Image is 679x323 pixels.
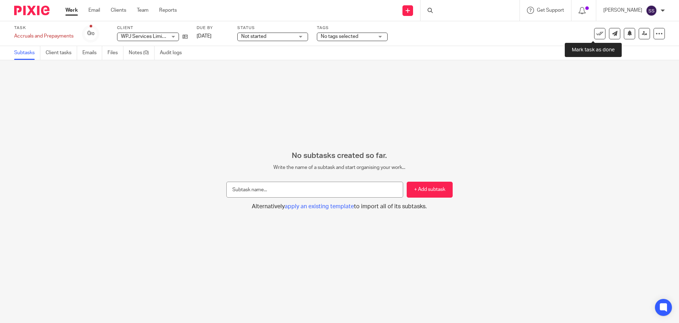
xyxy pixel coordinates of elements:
[317,25,388,31] label: Tags
[82,46,102,60] a: Emails
[121,34,169,39] span: WPJ Services Limited
[226,151,453,160] h2: No subtasks created so far.
[91,32,94,36] small: /0
[226,182,403,198] input: Subtask name...
[160,46,187,60] a: Audit logs
[87,29,94,38] div: 0
[285,204,354,209] span: apply an existing template
[108,46,123,60] a: Files
[88,7,100,14] a: Email
[321,34,358,39] span: No tags selected
[603,7,642,14] p: [PERSON_NAME]
[65,7,78,14] a: Work
[129,46,155,60] a: Notes (0)
[646,5,657,16] img: svg%3E
[14,33,74,40] div: Accruals and Prepayments
[226,164,453,171] p: Write the name of a subtask and start organising your work...
[14,25,74,31] label: Task
[537,8,564,13] span: Get Support
[237,25,308,31] label: Status
[46,46,77,60] a: Client tasks
[159,7,177,14] a: Reports
[117,25,188,31] label: Client
[241,34,266,39] span: Not started
[14,6,50,15] img: Pixie
[111,7,126,14] a: Clients
[197,25,228,31] label: Due by
[407,182,453,198] button: + Add subtask
[14,46,40,60] a: Subtasks
[137,7,149,14] a: Team
[226,203,453,210] button: Alternativelyapply an existing templateto import all of its subtasks.
[197,34,211,39] span: [DATE]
